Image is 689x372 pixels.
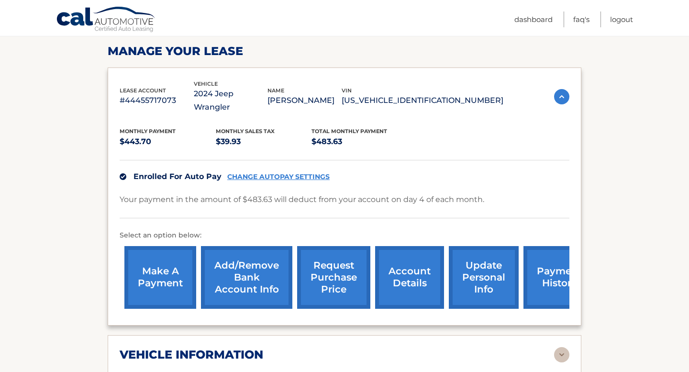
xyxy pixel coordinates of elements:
[267,87,284,94] span: name
[227,173,330,181] a: CHANGE AUTOPAY SETTINGS
[311,135,408,148] p: $483.63
[375,246,444,309] a: account details
[120,87,166,94] span: lease account
[120,135,216,148] p: $443.70
[120,173,126,180] img: check.svg
[120,230,569,241] p: Select an option below:
[56,6,156,34] a: Cal Automotive
[120,348,263,362] h2: vehicle information
[342,87,352,94] span: vin
[194,80,218,87] span: vehicle
[216,135,312,148] p: $39.93
[267,94,342,107] p: [PERSON_NAME]
[514,11,553,27] a: Dashboard
[194,87,268,114] p: 2024 Jeep Wrangler
[133,172,222,181] span: Enrolled For Auto Pay
[342,94,503,107] p: [US_VEHICLE_IDENTIFICATION_NUMBER]
[573,11,589,27] a: FAQ's
[449,246,519,309] a: update personal info
[297,246,370,309] a: request purchase price
[120,128,176,135] span: Monthly Payment
[108,44,581,58] h2: Manage Your Lease
[216,128,275,135] span: Monthly sales Tax
[610,11,633,27] a: Logout
[554,347,569,362] img: accordion-rest.svg
[311,128,387,135] span: Total Monthly Payment
[120,94,194,107] p: #44455717073
[201,246,292,309] a: Add/Remove bank account info
[554,89,569,104] img: accordion-active.svg
[120,193,484,206] p: Your payment in the amount of $483.63 will deduct from your account on day 4 of each month.
[523,246,595,309] a: payment history
[124,246,196,309] a: make a payment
